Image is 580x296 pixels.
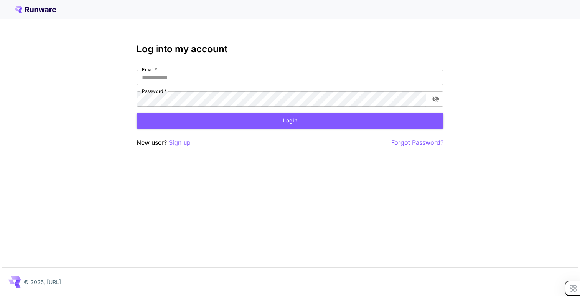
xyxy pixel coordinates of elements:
[137,44,443,55] h3: Log into my account
[142,88,166,94] label: Password
[142,66,157,73] label: Email
[137,113,443,129] button: Login
[137,138,191,147] p: New user?
[169,138,191,147] button: Sign up
[391,138,443,147] button: Forgot Password?
[429,92,443,106] button: toggle password visibility
[24,278,61,286] p: © 2025, [URL]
